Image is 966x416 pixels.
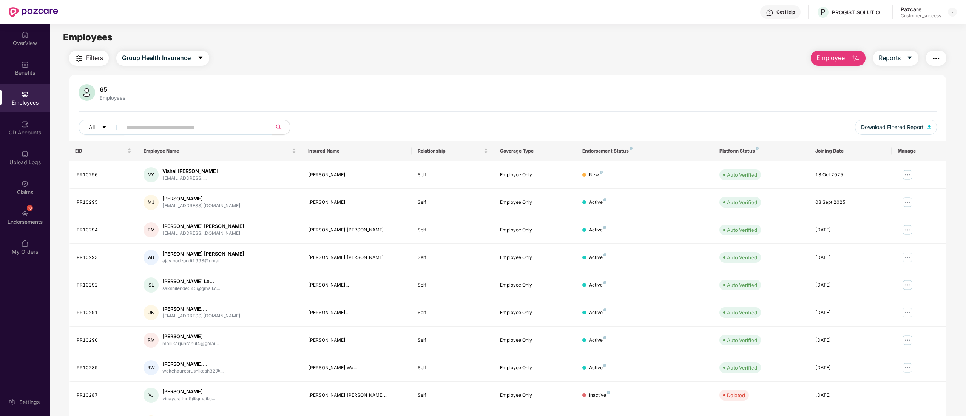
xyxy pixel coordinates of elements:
[603,198,606,201] img: svg+xml;base64,PHN2ZyB4bWxucz0iaHR0cDovL3d3dy53My5vcmcvMjAwMC9zdmciIHdpZHRoPSI4IiBoZWlnaHQ9IjgiIH...
[418,171,488,179] div: Self
[162,285,220,292] div: sakshilende545@gmail.c...
[21,120,29,128] img: svg+xml;base64,PHN2ZyBpZD0iQ0RfQWNjb3VudHMiIGRhdGEtbmFtZT0iQ0QgQWNjb3VudHMiIHhtbG5zPSJodHRwOi8vd3...
[198,55,204,62] span: caret-down
[272,124,286,130] span: search
[144,360,159,375] div: RW
[727,199,757,206] div: Auto Verified
[308,171,406,179] div: [PERSON_NAME]...
[815,392,886,399] div: [DATE]
[582,148,707,154] div: Endorsement Status
[137,141,302,161] th: Employee Name
[98,86,127,93] div: 65
[727,226,757,234] div: Auto Verified
[815,282,886,289] div: [DATE]
[815,171,886,179] div: 13 Oct 2025
[727,254,757,261] div: Auto Verified
[815,309,886,316] div: [DATE]
[308,337,406,344] div: [PERSON_NAME]
[907,55,913,62] span: caret-down
[144,305,159,320] div: JK
[766,9,773,17] img: svg+xml;base64,PHN2ZyBpZD0iSGVscC0zMngzMiIgeG1sbnM9Imh0dHA6Ly93d3cudzMub3JnLzIwMDAvc3ZnIiB3aWR0aD...
[144,167,159,182] div: VY
[500,282,570,289] div: Employee Only
[500,364,570,371] div: Employee Only
[77,282,132,289] div: PR10292
[8,398,15,406] img: svg+xml;base64,PHN2ZyBpZD0iU2V0dGluZy0yMHgyMCIgeG1sbnM9Imh0dHA6Ly93d3cudzMub3JnLzIwMDAvc3ZnIiB3aW...
[861,123,924,131] span: Download Filtered Report
[86,53,103,63] span: Filters
[162,361,224,368] div: [PERSON_NAME]...
[162,175,218,182] div: [EMAIL_ADDRESS]...
[727,391,745,399] div: Deleted
[603,336,606,339] img: svg+xml;base64,PHN2ZyB4bWxucz0iaHR0cDovL3d3dy53My5vcmcvMjAwMC9zdmciIHdpZHRoPSI4IiBoZWlnaHQ9IjgiIH...
[89,123,95,131] span: All
[589,254,606,261] div: Active
[144,222,159,237] div: PM
[500,254,570,261] div: Employee Only
[603,253,606,256] img: svg+xml;base64,PHN2ZyB4bWxucz0iaHR0cDovL3d3dy53My5vcmcvMjAwMC9zdmciIHdpZHRoPSI4IiBoZWlnaHQ9IjgiIH...
[308,392,406,399] div: [PERSON_NAME] [PERSON_NAME]...
[418,282,488,289] div: Self
[162,340,219,347] div: mallikarjunrahul4@gmai...
[21,240,29,247] img: svg+xml;base64,PHN2ZyBpZD0iTXlfT3JkZXJzIiBkYXRhLW5hbWU9Ik15IE9yZGVycyIgeG1sbnM9Imh0dHA6Ly93d3cudz...
[901,6,941,13] div: Pazcare
[77,364,132,371] div: PR10289
[162,168,218,175] div: Vishal [PERSON_NAME]
[162,388,215,395] div: [PERSON_NAME]
[308,199,406,206] div: [PERSON_NAME]
[589,226,606,234] div: Active
[603,281,606,284] img: svg+xml;base64,PHN2ZyB4bWxucz0iaHR0cDovL3d3dy53My5vcmcvMjAwMC9zdmciIHdpZHRoPSI4IiBoZWlnaHQ9IjgiIH...
[756,147,759,150] img: svg+xml;base64,PHN2ZyB4bWxucz0iaHR0cDovL3d3dy53My5vcmcvMjAwMC9zdmciIHdpZHRoPSI4IiBoZWlnaHQ9IjgiIH...
[500,199,570,206] div: Employee Only
[27,205,33,211] div: 10
[69,51,109,66] button: Filters
[418,226,488,234] div: Self
[412,141,494,161] th: Relationship
[600,171,603,174] img: svg+xml;base64,PHN2ZyB4bWxucz0iaHR0cDovL3d3dy53My5vcmcvMjAwMC9zdmciIHdpZHRoPSI4IiBoZWlnaHQ9IjgiIH...
[589,171,603,179] div: New
[500,171,570,179] div: Employee Only
[144,250,159,265] div: AB
[879,53,901,63] span: Reports
[144,195,159,210] div: MJ
[809,141,892,161] th: Joining Date
[418,254,488,261] div: Self
[815,337,886,344] div: [DATE]
[162,333,219,340] div: [PERSON_NAME]
[607,391,610,394] img: svg+xml;base64,PHN2ZyB4bWxucz0iaHR0cDovL3d3dy53My5vcmcvMjAwMC9zdmciIHdpZHRoPSI4IiBoZWlnaHQ9IjgiIH...
[927,125,931,129] img: svg+xml;base64,PHN2ZyB4bWxucz0iaHR0cDovL3d3dy53My5vcmcvMjAwMC9zdmciIHhtbG5zOnhsaW5rPSJodHRwOi8vd3...
[162,368,224,375] div: wakchauresrushikesh32@...
[901,169,914,181] img: manageButton
[603,308,606,311] img: svg+xml;base64,PHN2ZyB4bWxucz0iaHR0cDovL3d3dy53My5vcmcvMjAwMC9zdmciIHdpZHRoPSI4IiBoZWlnaHQ9IjgiIH...
[21,210,29,217] img: svg+xml;base64,PHN2ZyBpZD0iRW5kb3JzZW1lbnRzIiB4bWxucz0iaHR0cDovL3d3dy53My5vcmcvMjAwMC9zdmciIHdpZH...
[302,141,412,161] th: Insured Name
[144,148,290,154] span: Employee Name
[727,309,757,316] div: Auto Verified
[418,309,488,316] div: Self
[901,196,914,208] img: manageButton
[308,226,406,234] div: [PERSON_NAME] [PERSON_NAME]
[816,53,845,63] span: Employee
[815,364,886,371] div: [DATE]
[901,334,914,346] img: manageButton
[21,91,29,98] img: svg+xml;base64,PHN2ZyBpZD0iRW1wbG95ZWVzIiB4bWxucz0iaHR0cDovL3d3dy53My5vcmcvMjAwMC9zdmciIHdpZHRoPS...
[162,250,244,257] div: [PERSON_NAME] [PERSON_NAME]
[949,9,955,15] img: svg+xml;base64,PHN2ZyBpZD0iRHJvcGRvd24tMzJ4MzIiIHhtbG5zPSJodHRwOi8vd3d3LnczLm9yZy8yMDAwL3N2ZyIgd2...
[144,388,159,403] div: VJ
[162,257,244,265] div: ajay.bodepudi1993@gmai...
[144,333,159,348] div: RM
[308,254,406,261] div: [PERSON_NAME] [PERSON_NAME]
[418,392,488,399] div: Self
[418,364,488,371] div: Self
[727,336,757,344] div: Auto Verified
[873,51,918,66] button: Reportscaret-down
[77,309,132,316] div: PR10291
[162,305,244,313] div: [PERSON_NAME]...
[776,9,795,15] div: Get Help
[901,13,941,19] div: Customer_success
[69,141,138,161] th: EID
[162,195,241,202] div: [PERSON_NAME]
[162,395,215,402] div: vinayakjituri9@gmail.c...
[21,61,29,68] img: svg+xml;base64,PHN2ZyBpZD0iQmVuZWZpdHMiIHhtbG5zPSJodHRwOi8vd3d3LnczLm9yZy8yMDAwL3N2ZyIgd2lkdGg9Ij...
[630,147,633,150] img: svg+xml;base64,PHN2ZyB4bWxucz0iaHR0cDovL3d3dy53My5vcmcvMjAwMC9zdmciIHdpZHRoPSI4IiBoZWlnaHQ9IjgiIH...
